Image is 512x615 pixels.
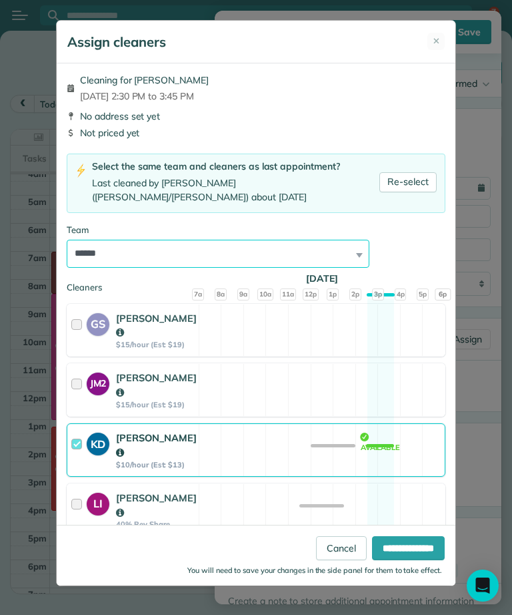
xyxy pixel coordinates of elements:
div: Last cleaned by [PERSON_NAME] ([PERSON_NAME]/[PERSON_NAME]) about [DATE] [92,176,379,204]
div: Open Intercom Messenger [467,570,499,602]
div: No address set yet [67,110,445,123]
small: You will need to save your changes in the side panel for them to take effect. [187,566,442,575]
span: [DATE] 2:30 PM to 3:45 PM [80,89,209,103]
strong: [PERSON_NAME] [116,431,197,459]
strong: [PERSON_NAME] [116,491,197,519]
div: Not priced yet [67,126,445,140]
div: Cleaners [67,281,445,285]
a: Re-select [379,172,437,192]
span: Cleaning for [PERSON_NAME] [80,73,209,87]
span: ✕ [433,35,440,48]
strong: KD [87,433,109,452]
strong: $15/hour (Est: $19) [116,400,197,409]
strong: $15/hour (Est: $19) [116,340,197,349]
div: Select the same team and cleaners as last appointment? [92,160,379,174]
strong: GS [87,313,109,333]
strong: [PERSON_NAME] [116,312,197,339]
strong: LI [87,493,109,512]
strong: 40% Rev Share [116,520,197,529]
h5: Assign cleaners [67,33,166,51]
div: Team [67,224,445,237]
strong: [PERSON_NAME] [116,371,197,399]
a: Cancel [316,536,367,560]
strong: $10/hour (Est: $13) [116,460,197,469]
strong: JM2 [87,373,109,391]
img: lightning-bolt-icon-94e5364df696ac2de96d3a42b8a9ff6ba979493684c50e6bbbcda72601fa0d29.png [75,164,87,178]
